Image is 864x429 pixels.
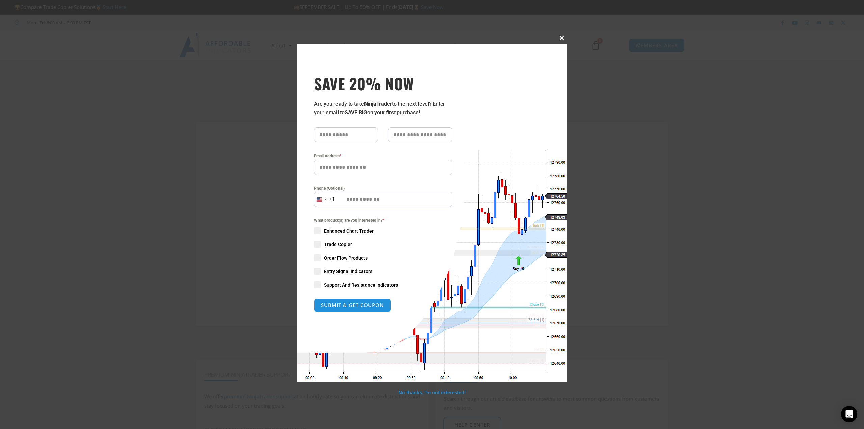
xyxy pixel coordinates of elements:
button: Selected country [314,192,335,207]
p: Are you ready to take to the next level? Enter your email to on your first purchase! [314,100,452,117]
a: No thanks, I’m not interested! [398,389,465,396]
label: Phone (Optional) [314,185,452,192]
h3: SAVE 20% NOW [314,74,452,93]
label: Email Address [314,153,452,159]
label: Entry Signal Indicators [314,268,452,275]
span: Support And Resistance Indicators [324,281,398,288]
strong: SAVE BIG [345,109,367,116]
span: What product(s) are you interested in? [314,217,452,224]
label: Support And Resistance Indicators [314,281,452,288]
label: Enhanced Chart Trader [314,227,452,234]
div: Open Intercom Messenger [841,406,857,422]
span: Entry Signal Indicators [324,268,372,275]
span: Order Flow Products [324,254,368,261]
span: Trade Copier [324,241,352,248]
button: SUBMIT & GET COUPON [314,298,391,312]
span: Enhanced Chart Trader [324,227,374,234]
div: +1 [329,195,335,204]
strong: NinjaTrader [364,101,392,107]
label: Order Flow Products [314,254,452,261]
label: Trade Copier [314,241,452,248]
